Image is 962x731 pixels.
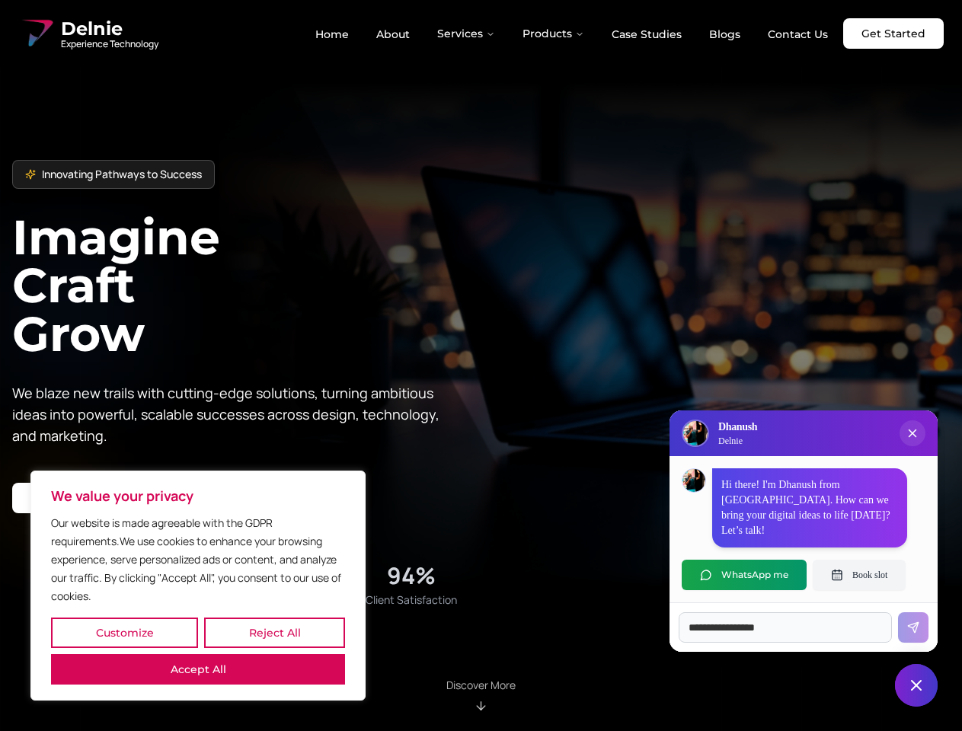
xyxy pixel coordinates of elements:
[895,664,938,707] button: Close chat
[756,21,840,47] a: Contact Us
[12,483,187,513] a: Start your project with us
[387,562,436,589] div: 94%
[12,382,451,446] p: We blaze new trails with cutting-edge solutions, turning ambitious ideas into powerful, scalable ...
[599,21,694,47] a: Case Studies
[510,18,596,49] button: Products
[42,167,202,182] span: Innovating Pathways to Success
[61,17,158,41] span: Delnie
[683,421,708,445] img: Delnie Logo
[718,435,757,447] p: Delnie
[303,21,361,47] a: Home
[446,678,516,713] div: Scroll to About section
[843,18,944,49] a: Get Started
[61,38,158,50] span: Experience Technology
[366,592,457,608] span: Client Satisfaction
[900,420,925,446] button: Close chat popup
[813,560,906,590] button: Book slot
[425,18,507,49] button: Services
[18,15,158,52] a: Delnie Logo Full
[12,213,481,357] h1: Imagine Craft Grow
[697,21,753,47] a: Blogs
[446,678,516,693] p: Discover More
[303,18,840,49] nav: Main
[204,618,345,648] button: Reject All
[51,618,198,648] button: Customize
[721,477,898,538] p: Hi there! I'm Dhanush from [GEOGRAPHIC_DATA]. How can we bring your digital ideas to life [DATE]?...
[51,654,345,685] button: Accept All
[718,420,757,435] h3: Dhanush
[18,15,55,52] img: Delnie Logo
[51,487,345,505] p: We value your privacy
[364,21,422,47] a: About
[51,514,345,605] p: Our website is made agreeable with the GDPR requirements.We use cookies to enhance your browsing ...
[682,469,705,492] img: Dhanush
[682,560,807,590] button: WhatsApp me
